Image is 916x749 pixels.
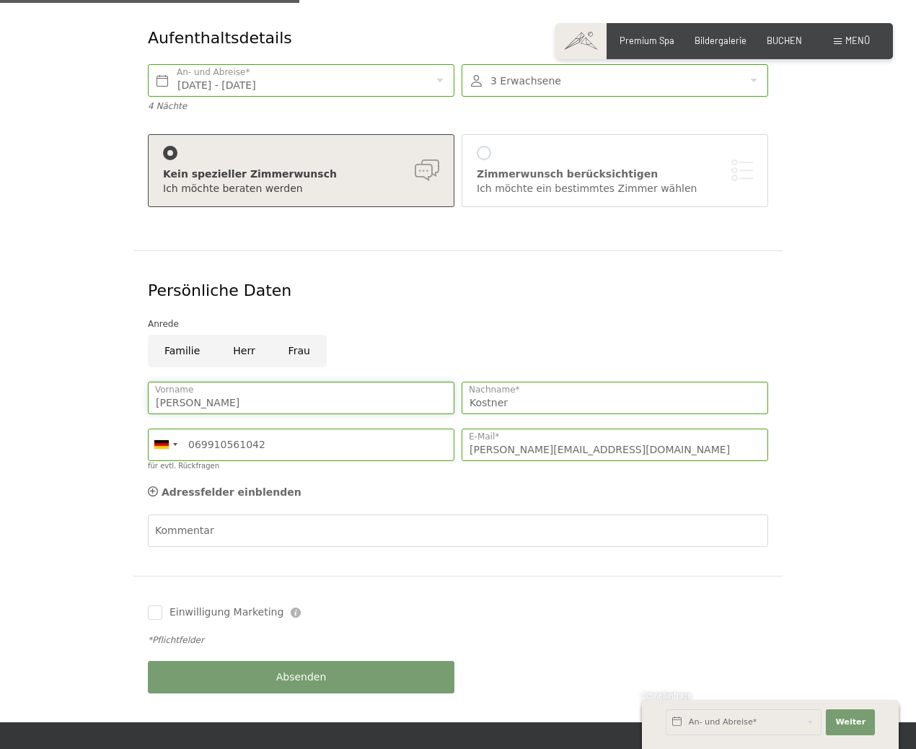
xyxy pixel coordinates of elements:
label: für evtl. Rückfragen [148,462,219,470]
span: Absenden [276,670,327,685]
a: Premium Spa [620,35,674,46]
span: Adressfelder einblenden [162,486,301,498]
span: Einwilligung Marketing [169,605,283,620]
input: 01512 3456789 [148,429,454,461]
div: Persönliche Daten [148,280,768,302]
a: Bildergalerie [695,35,747,46]
div: Aufenthaltsdetails [148,27,664,50]
button: Absenden [148,661,454,693]
a: BUCHEN [767,35,802,46]
div: Kein spezieller Zimmerwunsch [163,167,439,182]
div: Germany (Deutschland): +49 [149,429,182,460]
span: Weiter [835,717,866,728]
button: Weiter [826,709,875,735]
span: Menü [845,35,870,46]
span: Schnellanfrage [642,691,692,700]
div: Ich möchte beraten werden [163,182,439,196]
div: Zimmerwunsch berücksichtigen [477,167,753,182]
div: *Pflichtfelder [148,634,768,647]
div: 4 Nächte [148,100,454,113]
div: Ich möchte ein bestimmtes Zimmer wählen [477,182,753,196]
div: Anrede [148,317,768,331]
